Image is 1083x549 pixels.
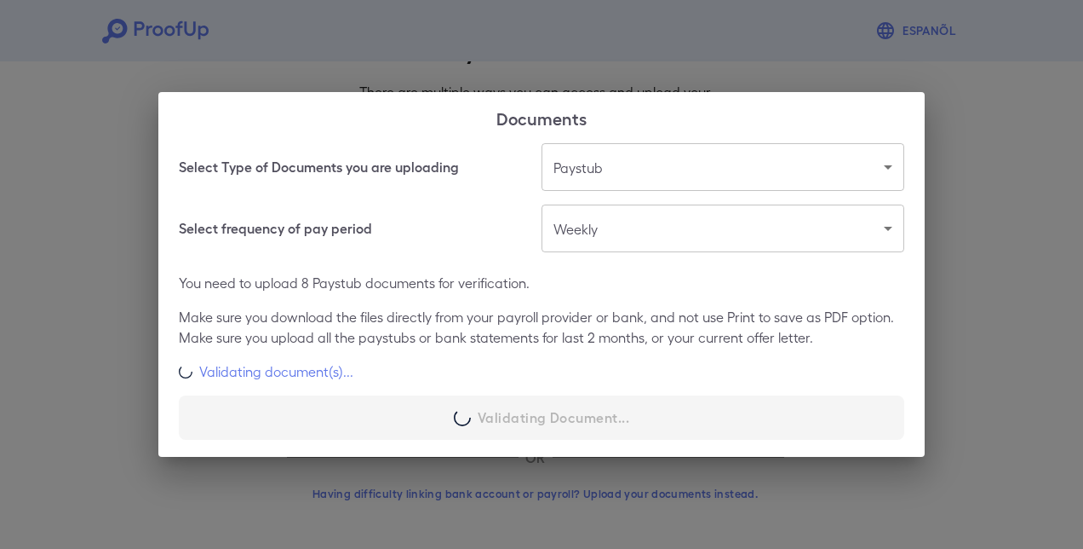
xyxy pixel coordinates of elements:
[158,92,925,143] h2: Documents
[179,218,372,239] h6: Select frequency of pay period
[179,307,904,348] p: Make sure you download the files directly from your payroll provider or bank, and not use Print t...
[541,205,904,252] div: Weekly
[541,143,904,191] div: Paystub
[179,273,904,293] p: You need to upload 8 Paystub documents for verification.
[179,157,459,177] h6: Select Type of Documents you are uploading
[199,361,353,382] p: Validating document(s)...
